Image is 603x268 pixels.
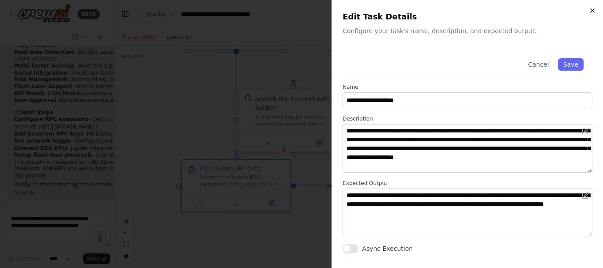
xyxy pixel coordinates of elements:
[343,115,592,122] label: Description
[343,180,592,187] label: Expected Output
[343,83,592,91] label: Name
[343,11,592,23] h2: Edit Task Details
[362,244,413,253] label: Async Execution
[343,26,592,35] p: Configure your task's name, description, and expected output.
[523,58,554,71] button: Cancel
[580,126,591,136] button: Open in editor
[558,58,584,71] button: Save
[580,190,591,201] button: Open in editor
